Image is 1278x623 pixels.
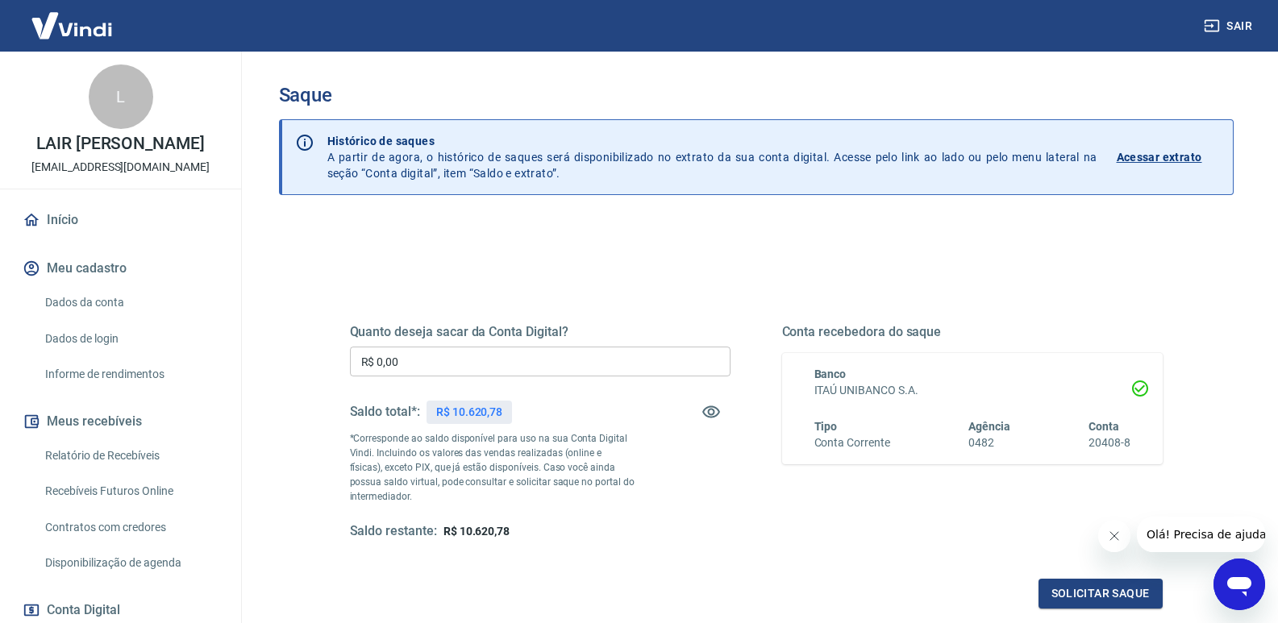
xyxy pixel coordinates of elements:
[443,525,510,538] span: R$ 10.620,78
[350,431,635,504] p: *Corresponde ao saldo disponível para uso na sua Conta Digital Vindi. Incluindo os valores das ve...
[1098,520,1130,552] iframe: Fechar mensagem
[968,420,1010,433] span: Agência
[350,404,420,420] h5: Saldo total*:
[36,135,205,152] p: LAIR [PERSON_NAME]
[39,546,222,579] a: Disponibilização de agenda
[1039,579,1163,608] button: Solicitar saque
[39,439,222,472] a: Relatório de Recebíveis
[814,434,890,451] h6: Conta Corrente
[19,404,222,439] button: Meus recebíveis
[1089,420,1119,433] span: Conta
[350,523,437,540] h5: Saldo restante:
[31,159,210,176] p: [EMAIL_ADDRESS][DOMAIN_NAME]
[968,434,1010,451] h6: 0482
[814,368,847,380] span: Banco
[1117,133,1220,181] a: Acessar extrato
[327,133,1097,181] p: A partir de agora, o histórico de saques será disponibilizado no extrato da sua conta digital. Ac...
[19,202,222,238] a: Início
[19,1,124,50] img: Vindi
[1213,559,1265,610] iframe: Botão para abrir a janela de mensagens
[279,84,1234,106] h3: Saque
[39,286,222,319] a: Dados da conta
[814,420,838,433] span: Tipo
[814,382,1130,399] h6: ITAÚ UNIBANCO S.A.
[39,322,222,355] a: Dados de login
[19,251,222,286] button: Meu cadastro
[1201,11,1259,41] button: Sair
[39,358,222,391] a: Informe de rendimentos
[1089,434,1130,451] h6: 20408-8
[1117,149,1202,165] p: Acessar extrato
[10,11,135,24] span: Olá! Precisa de ajuda?
[39,511,222,544] a: Contratos com credores
[436,404,502,421] p: R$ 10.620,78
[350,324,731,340] h5: Quanto deseja sacar da Conta Digital?
[327,133,1097,149] p: Histórico de saques
[1137,517,1265,552] iframe: Mensagem da empresa
[782,324,1163,340] h5: Conta recebedora do saque
[89,64,153,129] div: L
[39,475,222,508] a: Recebíveis Futuros Online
